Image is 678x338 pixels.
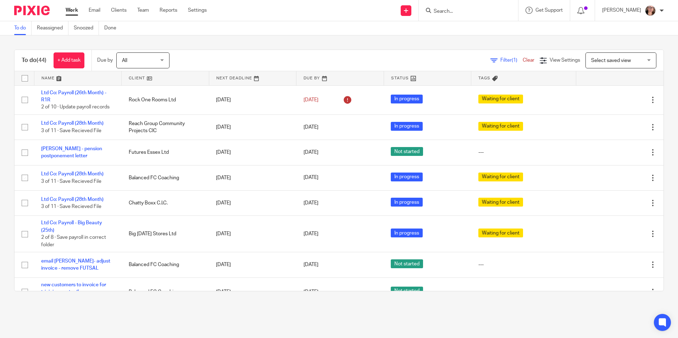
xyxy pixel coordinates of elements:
[41,105,110,109] span: 2 of 10 · Update payroll records
[41,197,104,202] a: Ltd Co: Payroll (28th Month)
[122,252,209,277] td: Balanced FC Coaching
[478,198,523,207] span: Waiting for client
[304,289,318,294] span: [DATE]
[41,171,104,176] a: Ltd Co: Payroll (28th Month)
[41,146,102,158] a: [PERSON_NAME] - pension postponement letter
[122,277,209,306] td: Balanced FC Coaching
[74,21,99,35] a: Snoozed
[41,204,101,209] span: 3 of 11 · Save Recieved File
[209,216,296,252] td: [DATE]
[478,95,523,103] span: Waiting for client
[41,121,104,126] a: Ltd Co: Payroll (28th Month)
[478,76,490,80] span: Tags
[41,179,101,184] span: 3 of 11 · Save Recieved File
[66,7,78,14] a: Work
[391,259,423,268] span: Not started
[41,282,106,302] a: new customers to invoice for triaining centre (kenzer whatsapp messages [DATE])
[41,90,106,102] a: Ltd Co: Payroll (26th Month) - R1R
[122,140,209,165] td: Futures Essex Ltd
[304,175,318,180] span: [DATE]
[478,122,523,131] span: Waiting for client
[478,229,523,237] span: Waiting for client
[512,58,517,63] span: (1)
[137,7,149,14] a: Team
[645,5,656,16] img: Louise.jpg
[160,7,177,14] a: Reports
[209,190,296,215] td: [DATE]
[304,150,318,155] span: [DATE]
[304,125,318,130] span: [DATE]
[391,198,423,207] span: In progress
[478,261,569,268] div: ---
[304,262,318,267] span: [DATE]
[41,235,106,247] span: 2 of 8 · Save payroll in correct folder
[478,173,523,181] span: Waiting for client
[391,229,423,237] span: In progress
[41,259,110,271] a: email [PERSON_NAME]- adjust invoice - remove FUTSAL
[122,216,209,252] td: Big [DATE] Stores Ltd
[304,97,318,102] span: [DATE]
[122,114,209,140] td: Reach Group Community Projects CIC
[122,165,209,190] td: Balanced FC Coaching
[433,9,497,15] input: Search
[391,122,423,131] span: In progress
[478,149,569,156] div: ---
[111,7,127,14] a: Clients
[41,128,101,133] span: 3 of 11 · Save Recieved File
[391,95,423,103] span: In progress
[209,277,296,306] td: [DATE]
[391,147,423,156] span: Not started
[602,7,641,14] p: [PERSON_NAME]
[122,190,209,215] td: Chatty Boxx C.I.C.
[89,7,100,14] a: Email
[37,57,46,63] span: (44)
[209,165,296,190] td: [DATE]
[37,21,68,35] a: Reassigned
[391,287,423,295] span: Not started
[97,57,113,64] p: Due by
[209,252,296,277] td: [DATE]
[523,58,534,63] a: Clear
[209,114,296,140] td: [DATE]
[500,58,523,63] span: Filter
[304,201,318,205] span: [DATE]
[14,6,50,15] img: Pixie
[304,231,318,236] span: [DATE]
[104,21,122,35] a: Done
[54,52,84,68] a: + Add task
[122,85,209,114] td: Rock One Rooms Ltd
[188,7,207,14] a: Settings
[209,140,296,165] td: [DATE]
[22,57,46,64] h1: To do
[591,58,631,63] span: Select saved view
[391,173,423,181] span: In progress
[122,58,127,63] span: All
[41,220,102,232] a: Ltd Co: Payroll - Big Beauty (25th)
[209,85,296,114] td: [DATE]
[550,58,580,63] span: View Settings
[535,8,563,13] span: Get Support
[478,288,569,295] div: ---
[14,21,32,35] a: To do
